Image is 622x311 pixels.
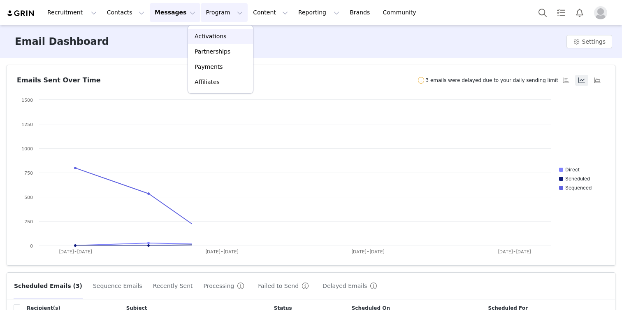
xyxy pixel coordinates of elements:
[566,35,612,48] button: Settings
[150,3,200,22] button: Messages
[195,47,230,56] p: Partnerships
[21,146,33,152] text: 1000
[15,34,109,49] h3: Email Dashboard
[565,166,580,173] text: Direct
[102,3,149,22] button: Contacts
[7,9,35,17] img: grin logo
[24,170,33,176] text: 750
[30,243,33,249] text: 0
[594,6,607,19] img: placeholder-profile.jpg
[153,279,193,292] button: Recently Sent
[425,76,558,85] span: 3 emails were delayed due to your daily sending limit
[203,279,248,292] button: Processing
[589,6,615,19] button: Profile
[59,249,92,255] text: [DATE]-[DATE]
[195,78,220,87] p: Affiliates
[14,279,83,292] button: Scheduled Emails (3)
[565,185,592,191] text: Sequenced
[21,97,33,103] text: 1500
[24,219,33,224] text: 250
[93,279,143,292] button: Sequence Emails
[201,3,248,22] button: Program
[345,3,377,22] a: Brands
[24,194,33,200] text: 500
[248,3,293,22] button: Content
[195,63,223,71] p: Payments
[534,3,552,22] button: Search
[258,279,312,292] button: Failed to Send
[565,175,590,182] text: Scheduled
[293,3,344,22] button: Reporting
[195,32,226,41] p: Activations
[17,75,101,85] h3: Emails Sent Over Time
[42,3,102,22] button: Recruitment
[21,122,33,127] text: 1250
[205,249,239,255] text: [DATE]-[DATE]
[571,3,589,22] button: Notifications
[378,3,425,22] a: Community
[552,3,570,22] a: Tasks
[498,249,531,255] text: [DATE]-[DATE]
[322,279,381,292] button: Delayed Emails
[351,249,385,255] text: [DATE]-[DATE]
